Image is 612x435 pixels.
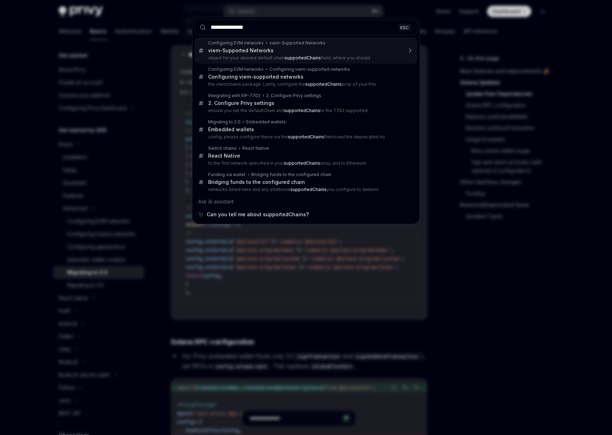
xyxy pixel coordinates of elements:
div: React Native [242,145,269,151]
div: viem-Supported Networks [208,47,274,54]
div: Bridging funds to the configured chain [208,179,305,185]
p: object for your desired default chain field, where you should [208,55,402,61]
b: supportedChains [305,81,342,87]
div: ESC [398,23,411,31]
p: networks listed here and any additional you configure to determi [208,187,402,192]
p: config, please configure these via the Removed the deprecated no [208,134,402,140]
div: Ask AI assistant [195,195,417,208]
div: Embedded wallets [246,119,286,125]
div: Switch chains [208,145,237,151]
b: supportedChains [284,108,320,113]
b: supportedChains [288,134,324,139]
div: Integrating with EIP-7702 [208,93,260,99]
p: ensure you set the defaultChain and to the 7702 supported [208,108,402,113]
div: Embedded wallets [208,126,254,133]
div: viem-Supported Networks [269,40,326,46]
div: Configuring viem-supported networks [208,74,304,80]
b: supportedChains [284,160,320,166]
p: to the first network specified in your array, and to Ethereum [208,160,402,166]
div: Funding via wallet [208,172,246,177]
div: Configuring EVM networks [208,67,264,72]
div: 2. Configure Privy settings [266,93,321,99]
b: supportedChains [285,55,321,60]
span: Can you tell me about supportedChains? [207,211,309,218]
p: the viem/chains package: Lastly, configure the prop of your Priv [208,81,402,87]
b: supportedChains [290,187,327,192]
div: Bridging funds to the configured chain [251,172,331,177]
div: 2. Configure Privy settings [208,100,274,106]
div: Configuring viem-supported networks [269,67,350,72]
div: Migrating to 2.0 [208,119,241,125]
div: Configuring EVM networks [208,40,264,46]
div: React Native [208,153,240,159]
